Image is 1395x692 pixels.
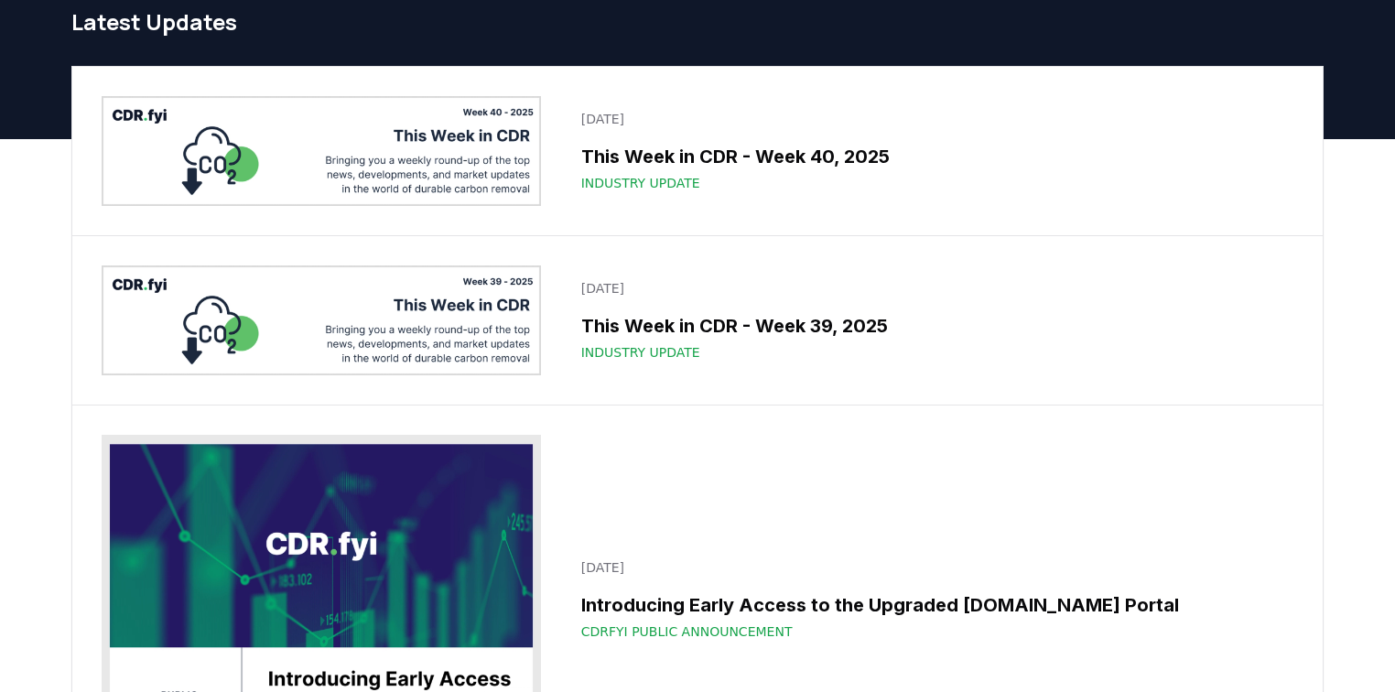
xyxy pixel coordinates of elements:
[581,558,1282,577] p: [DATE]
[581,312,1282,340] h3: This Week in CDR - Week 39, 2025
[102,265,541,375] img: This Week in CDR - Week 39, 2025 blog post image
[570,99,1293,203] a: [DATE]This Week in CDR - Week 40, 2025Industry Update
[581,174,700,192] span: Industry Update
[581,343,700,362] span: Industry Update
[102,96,541,206] img: This Week in CDR - Week 40, 2025 blog post image
[570,268,1293,373] a: [DATE]This Week in CDR - Week 39, 2025Industry Update
[71,7,1324,37] h1: Latest Updates
[581,279,1282,297] p: [DATE]
[581,622,793,641] span: CDRfyi Public Announcement
[581,591,1282,619] h3: Introducing Early Access to the Upgraded [DOMAIN_NAME] Portal
[581,143,1282,170] h3: This Week in CDR - Week 40, 2025
[570,547,1293,652] a: [DATE]Introducing Early Access to the Upgraded [DOMAIN_NAME] PortalCDRfyi Public Announcement
[581,110,1282,128] p: [DATE]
